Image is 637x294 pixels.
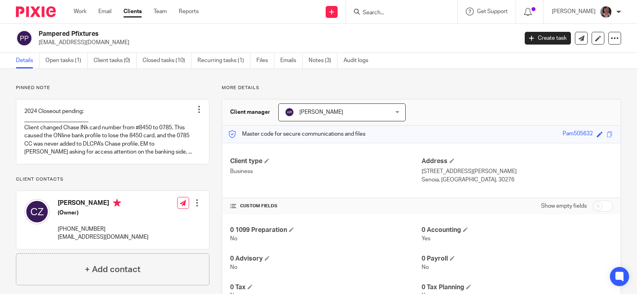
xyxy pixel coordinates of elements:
img: svg%3E [16,30,33,47]
img: svg%3E [285,107,294,117]
a: Open tasks (1) [45,53,88,68]
h4: 0 Payroll [422,255,613,263]
h4: CUSTOM FIELDS [230,203,421,209]
a: Client tasks (0) [94,53,137,68]
h4: + Add contact [85,263,141,276]
p: Pinned note [16,85,209,91]
p: Senoia, [GEOGRAPHIC_DATA], 30276 [422,176,613,184]
p: [PERSON_NAME] [552,8,596,16]
a: Work [74,8,86,16]
p: [STREET_ADDRESS][PERSON_NAME] [422,167,613,175]
h4: 0 Tax Planning [422,283,613,292]
img: Photo%20from%20DLCPA%20Website.jpg [600,6,612,18]
img: Pixie [16,6,56,17]
p: Master code for secure communications and files [228,130,365,138]
a: Emails [280,53,303,68]
h5: (Owner) [58,209,149,217]
a: Files [256,53,274,68]
p: Client contacts [16,176,209,183]
span: No [422,265,429,270]
h4: 0 Accounting [422,226,613,234]
p: [PHONE_NUMBER] [58,225,149,233]
a: Recurring tasks (1) [197,53,250,68]
a: Notes (3) [309,53,338,68]
a: Reports [179,8,199,16]
span: No [230,236,237,241]
h4: [PERSON_NAME] [58,199,149,209]
a: Audit logs [344,53,374,68]
h4: Client type [230,157,421,165]
a: Team [154,8,167,16]
a: Details [16,53,39,68]
i: Primary [113,199,121,207]
span: No [230,265,237,270]
span: Yes [422,236,430,241]
h2: Pampered Pfixtures [39,30,418,38]
a: Closed tasks (10) [143,53,191,68]
p: Business [230,167,421,175]
img: svg%3E [24,199,50,224]
input: Search [362,10,434,17]
label: Show empty fields [541,202,587,210]
h4: 0 Tax [230,283,421,292]
p: [EMAIL_ADDRESS][DOMAIN_NAME] [58,233,149,241]
span: Get Support [477,9,508,14]
h4: Address [422,157,613,165]
p: More details [222,85,621,91]
span: [PERSON_NAME] [299,109,343,115]
p: [EMAIL_ADDRESS][DOMAIN_NAME] [39,39,513,47]
div: Pam505632 [563,130,593,139]
h4: 0 Advisory [230,255,421,263]
a: Email [98,8,111,16]
h3: Client manager [230,108,270,116]
a: Clients [123,8,142,16]
a: Create task [525,32,571,45]
h4: 0 1099 Preparation [230,226,421,234]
